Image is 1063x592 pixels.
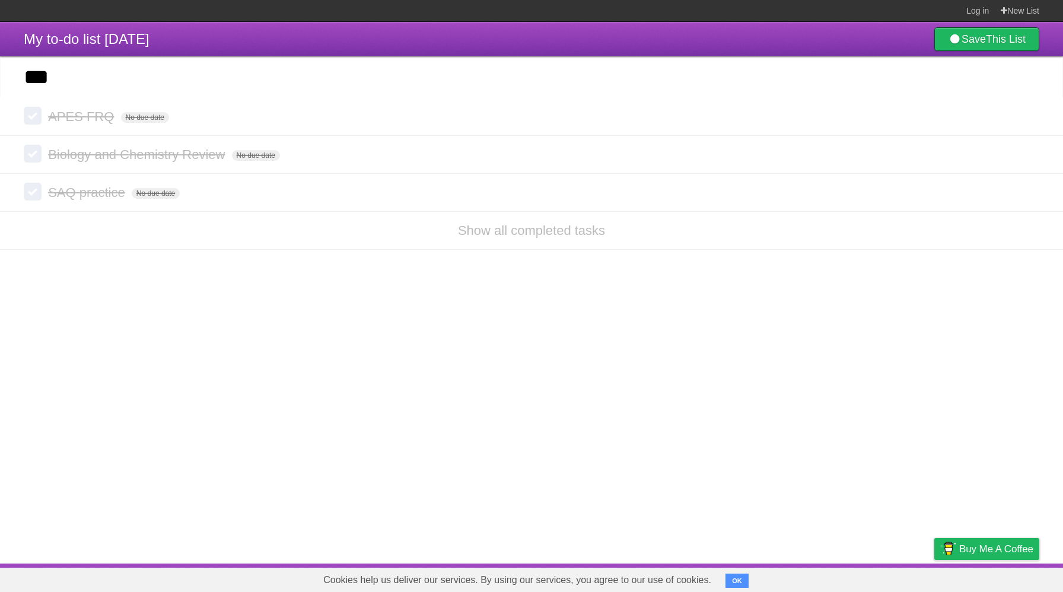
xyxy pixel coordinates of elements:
a: Suggest a feature [965,566,1039,589]
label: Done [24,145,42,163]
a: Show all completed tasks [458,223,605,238]
span: No due date [132,188,180,199]
span: SAQ practice [48,185,128,200]
a: Buy me a coffee [934,538,1039,560]
img: Buy me a coffee [940,539,956,559]
a: Terms [879,566,905,589]
span: No due date [121,112,169,123]
label: Done [24,183,42,200]
b: This List [986,33,1026,45]
a: SaveThis List [934,27,1039,51]
a: Developers [816,566,864,589]
label: Done [24,107,42,125]
span: Buy me a coffee [959,539,1033,559]
a: Privacy [919,566,950,589]
span: My to-do list [DATE] [24,31,149,47]
span: APES FRQ [48,109,117,124]
a: About [776,566,801,589]
span: Cookies help us deliver our services. By using our services, you agree to our use of cookies. [311,568,723,592]
span: Biology and Chemistry Review [48,147,228,162]
span: No due date [232,150,280,161]
button: OK [725,574,749,588]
